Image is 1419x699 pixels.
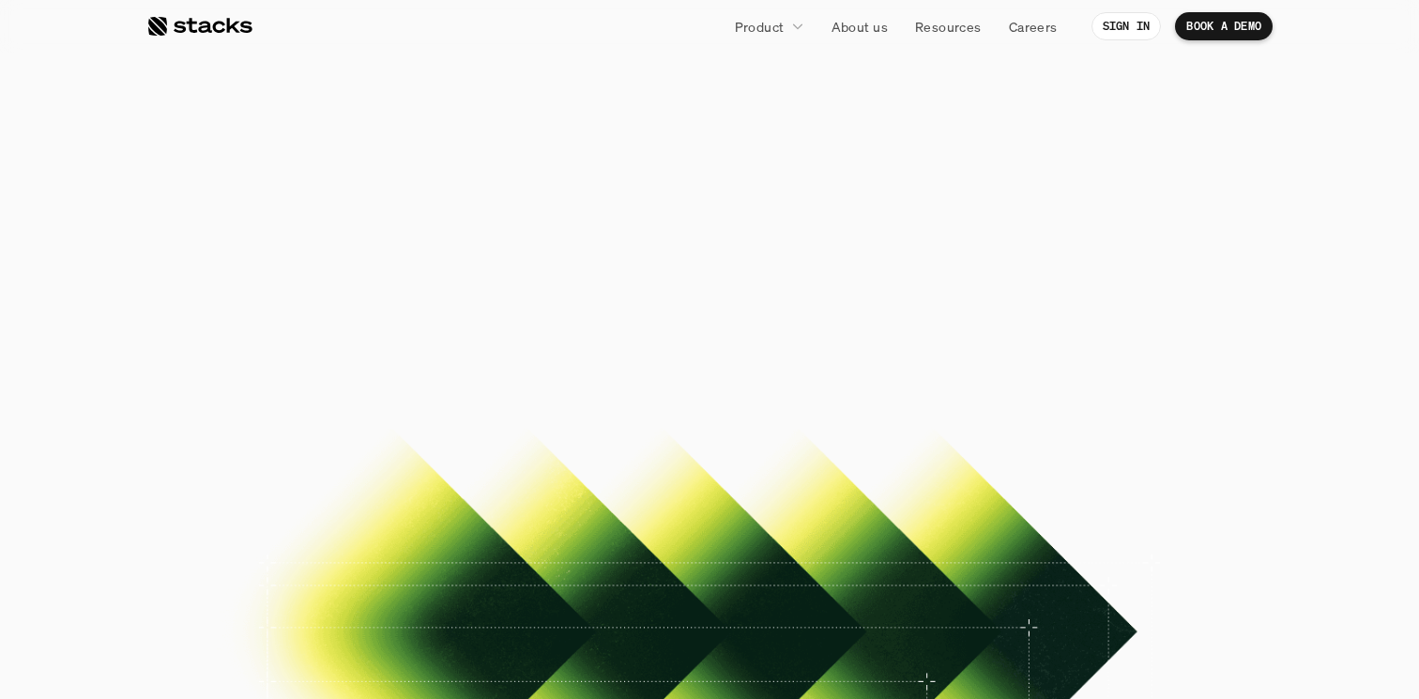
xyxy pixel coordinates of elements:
[915,163,959,247] span: a
[622,155,672,238] span: n
[998,9,1069,43] a: Careers
[428,154,475,237] span: o
[915,17,982,37] p: Resources
[832,17,888,37] p: About us
[476,154,525,237] span: u
[813,247,861,330] span: d
[820,9,899,43] a: About us
[374,154,428,237] span: Y
[590,247,633,330] span: e
[771,247,814,330] span: e
[478,343,942,458] p: Stacks AI-powered analysis and reporting turns your data into answers, fast. Spot trends, explain...
[525,154,557,237] span: r
[657,509,762,536] p: BOOK A DEMO
[904,9,993,43] a: Resources
[1030,163,1046,247] span: ,
[735,17,785,37] p: Product
[672,157,716,240] span: a
[1091,12,1162,40] a: SIGN IN
[1175,12,1273,40] a: BOOK A DEMO
[766,162,808,246] span: c
[675,247,722,330] span: o
[624,498,795,544] a: BOOK A DEMO
[716,160,766,243] span: n
[808,163,851,247] span: e
[601,154,622,237] span: i
[862,247,877,330] span: .
[1103,20,1151,33] p: SIGN IN
[722,247,770,330] span: d
[1009,17,1058,37] p: Careers
[572,154,601,237] span: f
[958,163,985,247] span: t
[985,163,1030,247] span: a
[1186,20,1261,33] p: BOOK A DEMO
[866,163,914,247] span: d
[633,247,675,330] span: c
[542,247,589,330] span: d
